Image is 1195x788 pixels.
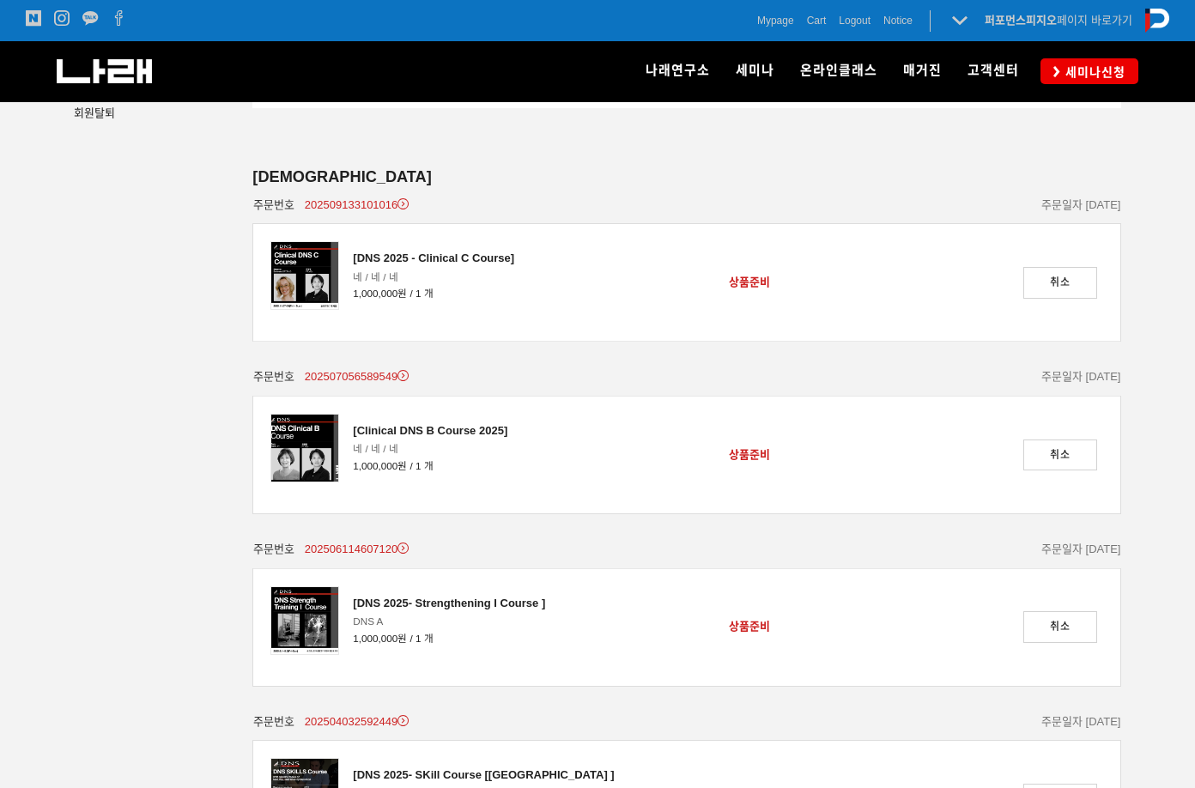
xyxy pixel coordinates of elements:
[968,63,1019,78] span: 고객센터
[1060,64,1125,81] span: 세미나신청
[1041,543,1083,555] span: 주문일자
[1023,611,1097,642] a: 취소
[985,14,1132,27] a: 퍼포먼스피지오페이지 바로가기
[1041,715,1083,728] span: 주문일자
[1041,370,1083,383] span: 주문일자
[839,12,870,29] a: Logout
[723,41,787,101] a: 세미나
[729,276,770,288] span: 상품준비
[252,168,1121,187] div: [DEMOGRAPHIC_DATA]
[757,12,794,29] a: Mypage
[353,421,507,440] div: [Clinical DNS B Course 2025]
[353,249,514,268] div: [DNS 2025 - Clinical C Course]
[736,63,774,78] span: 세미나
[807,12,827,29] a: Cart
[253,542,294,558] span: 주문번호
[353,594,545,647] a: [DNS 2025- Strengthening I Course ] DNS A 1,000,000원 / 1 개
[1041,198,1083,211] span: 주문일자
[270,586,339,655] img: 주문상품 이미지
[253,197,294,214] span: 주문번호
[729,448,770,461] span: 상품준비
[1086,198,1121,211] span: [DATE]
[353,269,514,286] span: 네 / 네 / 네
[253,369,294,385] span: 주문번호
[955,41,1032,101] a: 고객센터
[253,714,294,730] span: 주문번호
[353,440,507,458] span: 네 / 네 / 네
[270,241,339,310] img: 주문상품 이미지
[353,285,514,302] span: 1,000,000원 / 1 개
[729,620,770,633] span: 상품준비
[1086,543,1121,555] span: [DATE]
[1040,58,1138,83] a: 세미나신청
[353,766,614,785] div: [DNS 2025- SKill Course [[GEOGRAPHIC_DATA] ]
[74,106,115,124] a: 회원탈퇴
[890,41,955,101] a: 매거진
[353,249,514,302] a: [DNS 2025 - Clinical C Course] 네 / 네 / 네 1,000,000원 / 1 개
[353,421,507,475] a: [Clinical DNS B Course 2025] 네 / 네 / 네 1,000,000원 / 1 개
[800,63,877,78] span: 온라인클래스
[353,630,545,647] span: 1,000,000원 / 1 개
[787,41,890,101] a: 온라인클래스
[353,458,507,475] span: 1,000,000원 / 1 개
[353,594,545,613] div: [DNS 2025- Strengthening I Course ]
[305,369,409,385] a: 202507056589549
[305,197,409,214] a: 202509133101016
[903,63,942,78] span: 매거진
[270,414,339,482] img: 주문상품 이미지
[646,63,710,78] span: 나래연구소
[1086,370,1121,383] span: [DATE]
[353,613,545,630] span: DNS A
[305,714,409,730] a: 202504032592449
[985,14,1057,27] strong: 퍼포먼스피지오
[1023,267,1097,298] a: 취소
[1023,439,1097,470] a: 취소
[633,41,723,101] a: 나래연구소
[883,12,913,29] a: Notice
[305,542,409,558] a: 202506114607120
[1086,715,1121,728] span: [DATE]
